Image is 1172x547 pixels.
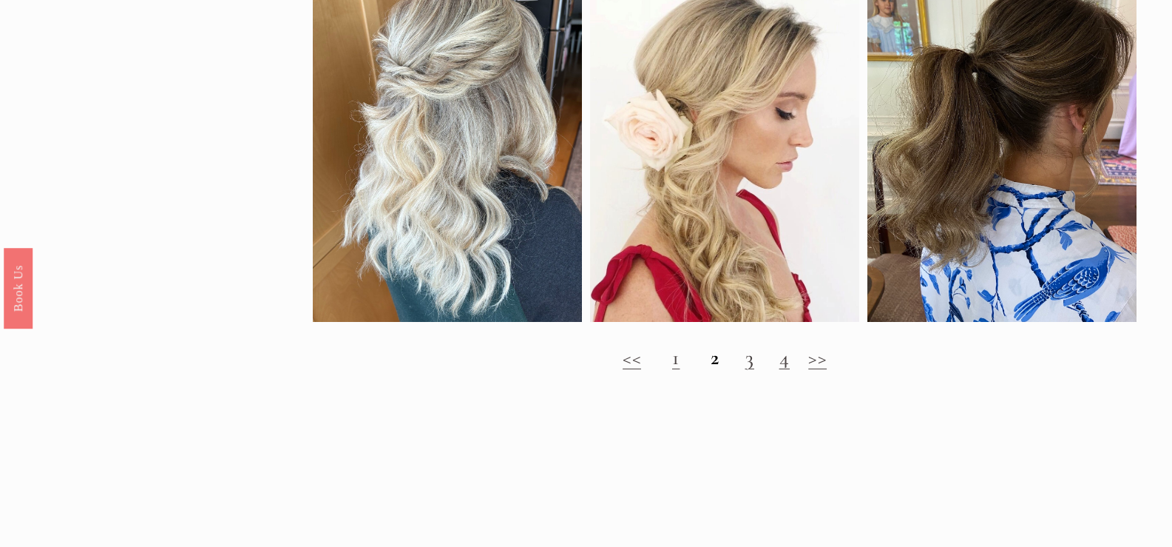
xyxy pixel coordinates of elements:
a: Book Us [4,247,33,328]
a: >> [808,345,827,370]
a: 1 [672,345,680,370]
a: 3 [745,345,754,370]
a: 4 [779,345,790,370]
strong: 2 [711,345,719,370]
a: << [623,345,641,370]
